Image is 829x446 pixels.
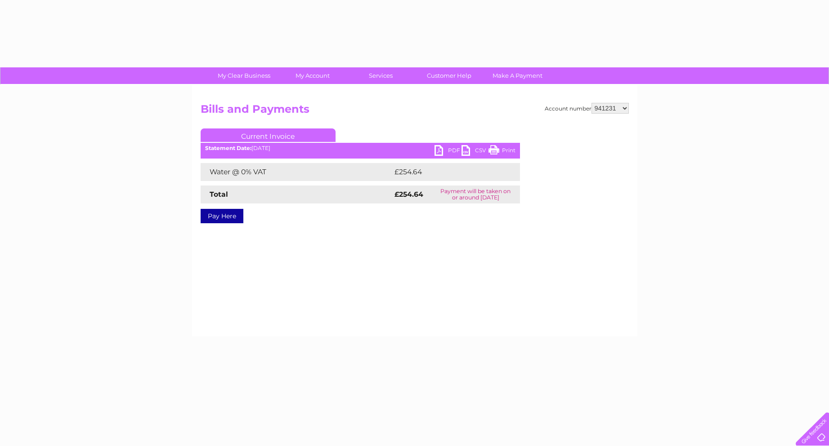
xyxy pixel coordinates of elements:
[210,190,228,199] strong: Total
[431,185,520,203] td: Payment will be taken on or around [DATE]
[412,67,486,84] a: Customer Help
[201,163,392,181] td: Water @ 0% VAT
[207,67,281,84] a: My Clear Business
[201,209,243,223] a: Pay Here
[344,67,418,84] a: Services
[480,67,555,84] a: Make A Payment
[201,145,520,151] div: [DATE]
[545,103,629,114] div: Account number
[201,128,336,142] a: Current Invoice
[201,103,629,120] h2: Bills and Payments
[394,190,423,199] strong: £254.64
[392,163,504,181] td: £254.64
[435,145,462,158] a: PDF
[462,145,488,158] a: CSV
[488,145,515,158] a: Print
[205,145,251,151] b: Statement Date:
[275,67,350,84] a: My Account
